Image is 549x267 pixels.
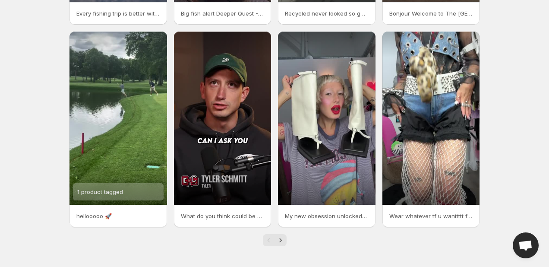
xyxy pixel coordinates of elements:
span: 1 product tagged [77,188,123,195]
p: Every fishing trip is better with the QUEST bait boat Go hard scan the full area with QUESTs auto... [76,9,160,18]
p: My new obsession unlocked cant wait to style these again again FIDAN fyp grwm OOTD styleinspo fas... [285,212,369,220]
p: Bonjour Welcome to The [GEOGRAPHIC_DATA] in [PERSON_NAME] we just opened two summer stores and a ... [389,9,473,18]
div: Open chat [513,232,539,258]
p: What do you think could be added to Topps Chrome Vee Friends next year cardpodcast cardsandconten... [181,212,265,220]
button: Next [274,234,287,246]
p: Big fish alert Deeper Quest -mj karpiowy [PERSON_NAME] Pomaga mi z owieniu duzych karpi buydeeper... [181,9,265,18]
p: Wear whatever tf u wanttttt fyp OOTD styleinspo fashiontiktok maximalism maximalist [389,212,473,220]
p: Recycled never looked so good Meet the new Coach tote featuring [PERSON_NAME] next-gen recycled l... [285,9,369,18]
p: hellooooo 🚀 [76,212,160,220]
nav: Pagination [263,234,287,246]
